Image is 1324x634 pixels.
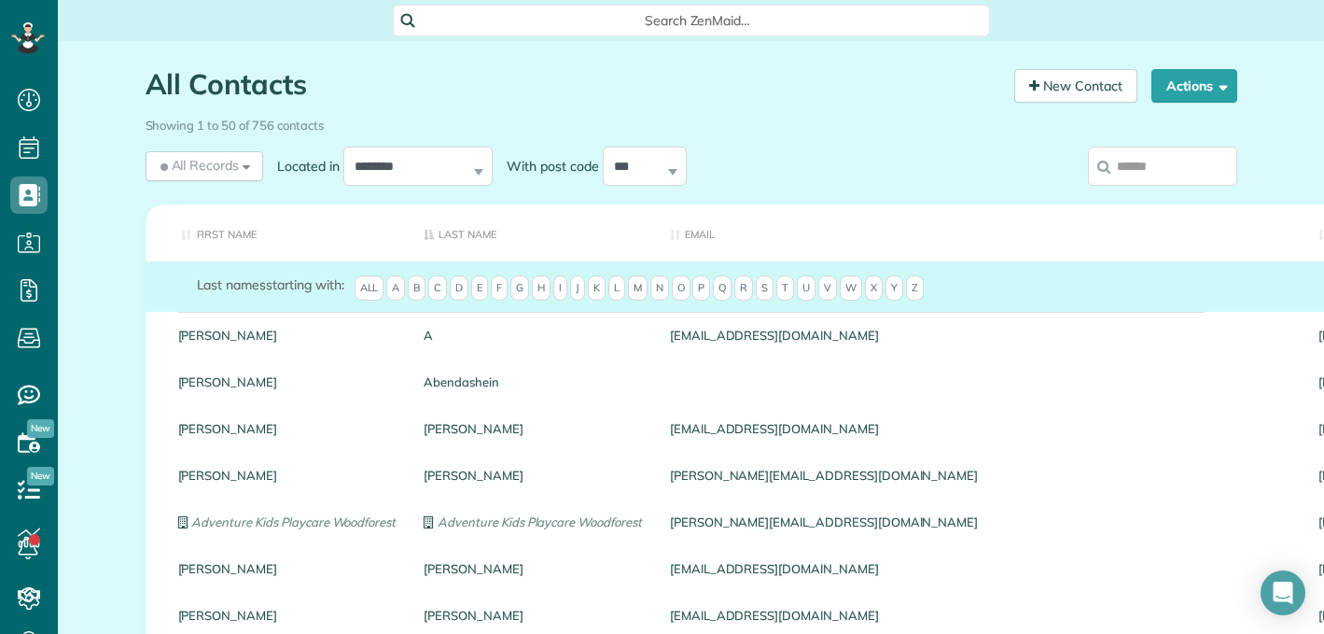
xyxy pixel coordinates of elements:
[178,469,397,482] a: [PERSON_NAME]
[656,545,1304,592] div: [EMAIL_ADDRESS][DOMAIN_NAME]
[146,109,1237,134] div: Showing 1 to 50 of 756 contacts
[840,275,862,302] span: W
[428,275,447,302] span: C
[178,375,397,388] a: [PERSON_NAME]
[450,275,468,302] span: D
[692,275,710,302] span: P
[191,514,396,529] em: Adventure Kids Playcare Woodforest
[424,469,642,482] a: [PERSON_NAME]
[197,275,344,294] label: starting with:
[776,275,794,302] span: T
[178,329,397,342] a: [PERSON_NAME]
[906,275,924,302] span: Z
[650,275,669,302] span: N
[1014,69,1137,103] a: New Contact
[408,275,425,302] span: B
[885,275,903,302] span: Y
[355,275,384,302] span: All
[424,562,642,575] a: [PERSON_NAME]
[734,275,753,302] span: R
[197,276,267,293] span: Last names
[157,156,240,175] span: All Records
[656,405,1304,452] div: [EMAIL_ADDRESS][DOMAIN_NAME]
[656,499,1304,545] div: [PERSON_NAME][EMAIL_ADDRESS][DOMAIN_NAME]
[424,515,642,528] a: Adventure Kids Playcare Woodforest
[756,275,773,302] span: S
[438,514,642,529] em: Adventure Kids Playcare Woodforest
[178,515,397,528] a: Adventure Kids Playcare Woodforest
[146,69,1000,100] h1: All Contacts
[608,275,625,302] span: L
[424,422,642,435] a: [PERSON_NAME]
[797,275,815,302] span: U
[656,452,1304,499] div: [PERSON_NAME][EMAIL_ADDRESS][DOMAIN_NAME]
[628,275,648,302] span: M
[553,275,567,302] span: I
[865,275,883,302] span: X
[818,275,837,302] span: V
[493,157,603,176] label: With post code
[27,419,54,438] span: New
[386,275,405,302] span: A
[424,375,642,388] a: Abendashein
[570,275,585,302] span: J
[656,312,1304,359] div: [EMAIL_ADDRESS][DOMAIN_NAME]
[178,609,397,622] a: [PERSON_NAME]
[178,562,397,575] a: [PERSON_NAME]
[424,329,642,342] a: A
[510,275,529,302] span: G
[146,204,411,261] th: First Name: activate to sort column ascending
[672,275,690,302] span: O
[588,275,606,302] span: K
[27,467,54,486] span: New
[656,204,1304,261] th: Email: activate to sort column ascending
[424,609,642,622] a: [PERSON_NAME]
[263,157,343,176] label: Located in
[410,204,656,261] th: Last Name: activate to sort column descending
[1151,69,1237,103] button: Actions
[491,275,508,302] span: F
[1261,571,1305,615] div: Open Intercom Messenger
[713,275,732,302] span: Q
[178,422,397,435] a: [PERSON_NAME]
[471,275,488,302] span: E
[532,275,551,302] span: H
